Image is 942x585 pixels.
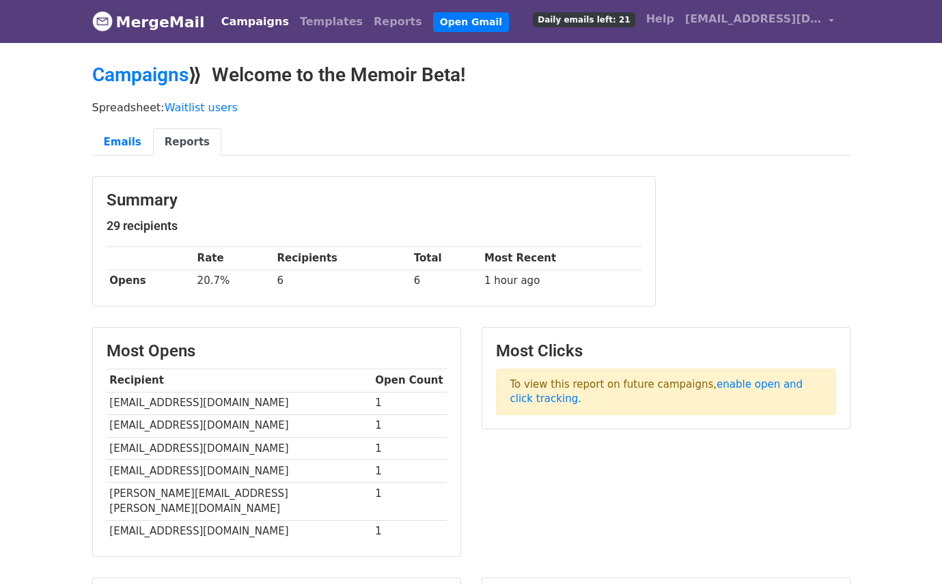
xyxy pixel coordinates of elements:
[372,369,447,392] th: Open Count
[496,369,836,415] p: To view this report on future campaigns, .
[372,414,447,437] td: 1
[107,414,372,437] td: [EMAIL_ADDRESS][DOMAIN_NAME]
[107,369,372,392] th: Recipient
[92,128,153,156] a: Emails
[92,63,850,87] h2: ⟫ Welcome to the Memoir Beta!
[496,341,836,361] h3: Most Clicks
[153,128,221,156] a: Reports
[107,190,641,210] h3: Summary
[107,392,372,414] td: [EMAIL_ADDRESS][DOMAIN_NAME]
[107,437,372,459] td: [EMAIL_ADDRESS][DOMAIN_NAME]
[533,12,635,27] span: Daily emails left: 21
[372,459,447,482] td: 1
[368,8,428,35] a: Reports
[372,520,447,543] td: 1
[216,8,294,35] a: Campaigns
[274,247,411,270] th: Recipients
[92,11,113,31] img: MergeMail logo
[92,8,205,36] a: MergeMail
[372,392,447,414] td: 1
[107,270,194,292] th: Opens
[107,341,447,361] h3: Most Opens
[194,270,274,292] td: 20.7%
[411,247,481,270] th: Total
[685,11,822,27] span: [EMAIL_ADDRESS][DOMAIN_NAME]
[194,247,274,270] th: Rate
[165,101,238,114] a: Waitlist users
[294,8,368,35] a: Templates
[680,5,840,38] a: [EMAIL_ADDRESS][DOMAIN_NAME]
[433,12,509,32] a: Open Gmail
[372,482,447,520] td: 1
[527,5,640,33] a: Daily emails left: 21
[274,270,411,292] td: 6
[481,247,641,270] th: Most Recent
[92,63,189,86] a: Campaigns
[92,100,850,115] p: Spreadsheet:
[481,270,641,292] td: 1 hour ago
[107,520,372,543] td: [EMAIL_ADDRESS][DOMAIN_NAME]
[411,270,481,292] td: 6
[641,5,680,33] a: Help
[107,459,372,482] td: [EMAIL_ADDRESS][DOMAIN_NAME]
[372,437,447,459] td: 1
[107,482,372,520] td: [PERSON_NAME][EMAIL_ADDRESS][PERSON_NAME][DOMAIN_NAME]
[107,218,641,233] h5: 29 recipients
